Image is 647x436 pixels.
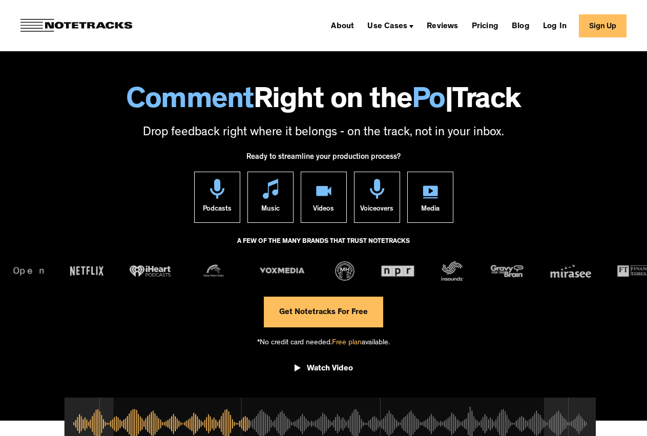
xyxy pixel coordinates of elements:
[407,172,453,223] a: Media
[327,17,358,34] a: About
[360,199,393,222] div: Voiceovers
[10,87,637,117] h1: Right on the Track
[257,327,390,357] div: *No credit card needed. available.
[468,17,503,34] a: Pricing
[301,172,347,223] a: Videos
[445,87,453,117] span: |
[10,124,637,142] p: Drop feedback right where it belongs - on the track, not in your inbox.
[579,14,627,37] a: Sign Up
[508,17,534,34] a: Blog
[295,356,353,385] a: open lightbox
[264,297,383,327] a: Get Notetracks For Free
[307,364,353,374] div: Watch Video
[412,87,445,117] span: Po
[194,172,240,223] a: Podcasts
[247,172,294,223] a: Music
[539,17,571,34] a: Log In
[332,339,362,347] span: Free plan
[354,172,400,223] a: Voiceovers
[363,17,418,34] div: Use Cases
[423,17,462,34] a: Reviews
[261,199,280,222] div: Music
[367,23,407,31] div: Use Cases
[126,87,254,117] span: Comment
[203,199,232,222] div: Podcasts
[246,147,401,172] div: Ready to streamline your production process?
[237,233,410,261] div: A FEW OF THE MANY BRANDS THAT TRUST NOTETRACKS
[421,199,440,222] div: Media
[313,199,334,222] div: Videos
